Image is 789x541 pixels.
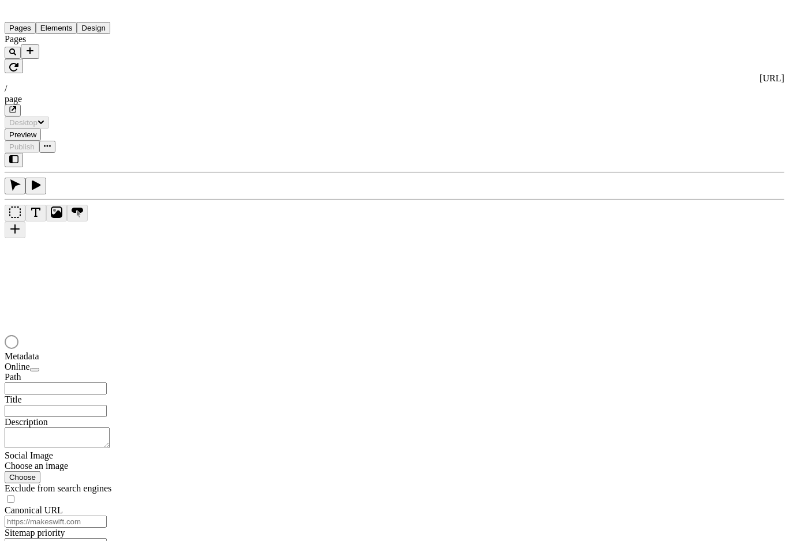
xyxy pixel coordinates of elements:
[5,417,48,427] span: Description
[9,130,36,139] span: Preview
[9,118,38,127] span: Desktop
[5,362,30,371] span: Online
[5,471,40,483] button: Choose
[5,84,784,94] div: /
[5,129,41,141] button: Preview
[25,205,46,221] button: Text
[5,395,22,404] span: Title
[5,141,39,153] button: Publish
[5,516,107,528] input: https://makeswift.com
[46,205,67,221] button: Image
[5,483,111,493] span: Exclude from search engines
[5,528,65,538] span: Sitemap priority
[5,450,53,460] span: Social Image
[9,142,35,151] span: Publish
[36,22,77,34] button: Elements
[5,505,63,515] span: Canonical URL
[5,22,36,34] button: Pages
[5,351,143,362] div: Metadata
[21,44,39,59] button: Add new
[5,117,49,129] button: Desktop
[5,205,25,221] button: Box
[5,34,151,44] div: Pages
[67,205,88,221] button: Button
[77,22,110,34] button: Design
[5,372,21,382] span: Path
[9,473,36,482] span: Choose
[5,73,784,84] div: [URL]
[5,94,784,104] div: page
[5,461,143,471] div: Choose an image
